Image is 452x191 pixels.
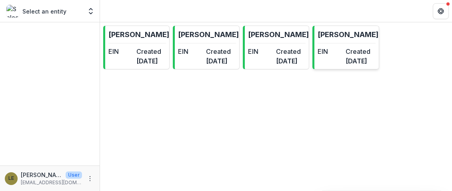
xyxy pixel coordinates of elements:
dt: Created [276,47,301,56]
a: [PERSON_NAME]EINCreated[DATE] [312,26,379,69]
dd: [DATE] [276,56,301,66]
button: More [85,174,95,183]
p: Select an entity [22,7,66,16]
dt: Created [346,47,370,56]
p: [PERSON_NAME] [178,29,239,40]
a: [PERSON_NAME]EINCreated[DATE] [173,26,239,69]
p: [PERSON_NAME] [248,29,309,40]
dt: Created [206,47,231,56]
p: [PERSON_NAME] [21,171,62,179]
dd: [DATE] [346,56,370,66]
a: [PERSON_NAME]EINCreated[DATE] [103,26,170,69]
dd: [DATE] [206,56,231,66]
dt: EIN [178,47,203,56]
dt: EIN [248,47,273,56]
button: Open entity switcher [85,3,96,19]
p: [PERSON_NAME] [108,29,169,40]
dt: EIN [318,47,342,56]
p: [PERSON_NAME] [318,29,378,40]
p: [EMAIL_ADDRESS][DOMAIN_NAME] [21,179,82,186]
dt: Created [136,47,161,56]
dd: [DATE] [136,56,161,66]
a: [PERSON_NAME]EINCreated[DATE] [243,26,309,69]
button: Get Help [433,3,449,19]
dt: EIN [108,47,133,56]
p: User [66,171,82,179]
img: Select an entity [6,5,19,18]
div: Leah Elias [8,176,14,181]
